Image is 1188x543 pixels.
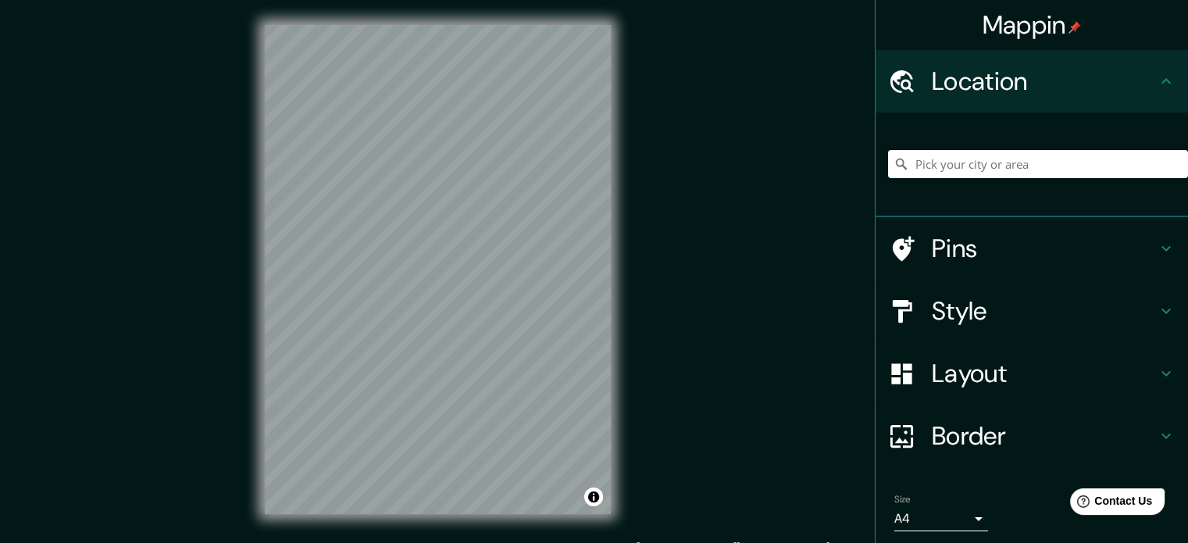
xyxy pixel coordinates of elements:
[584,488,603,506] button: Toggle attribution
[894,506,988,531] div: A4
[932,233,1157,264] h4: Pins
[983,9,1082,41] h4: Mappin
[888,150,1188,178] input: Pick your city or area
[1049,482,1171,526] iframe: Help widget launcher
[876,405,1188,467] div: Border
[932,358,1157,389] h4: Layout
[876,50,1188,113] div: Location
[876,342,1188,405] div: Layout
[1068,21,1081,34] img: pin-icon.png
[876,217,1188,280] div: Pins
[876,280,1188,342] div: Style
[894,493,911,506] label: Size
[265,25,611,514] canvas: Map
[932,420,1157,452] h4: Border
[932,295,1157,327] h4: Style
[932,66,1157,97] h4: Location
